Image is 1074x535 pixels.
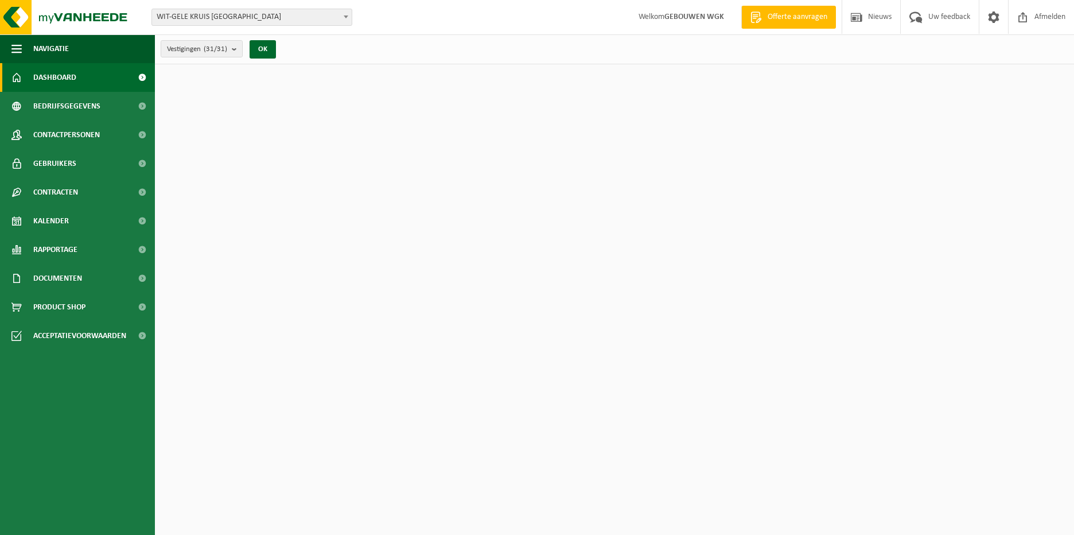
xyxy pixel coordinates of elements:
[250,40,276,59] button: OK
[664,13,724,21] strong: GEBOUWEN WGK
[741,6,836,29] a: Offerte aanvragen
[33,293,85,321] span: Product Shop
[152,9,352,25] span: WIT-GELE KRUIS OOST-VLAANDEREN
[33,63,76,92] span: Dashboard
[204,45,227,53] count: (31/31)
[33,149,76,178] span: Gebruikers
[167,41,227,58] span: Vestigingen
[33,34,69,63] span: Navigatie
[161,40,243,57] button: Vestigingen(31/31)
[33,92,100,121] span: Bedrijfsgegevens
[33,121,100,149] span: Contactpersonen
[33,207,69,235] span: Kalender
[33,264,82,293] span: Documenten
[765,11,830,23] span: Offerte aanvragen
[33,178,78,207] span: Contracten
[33,321,126,350] span: Acceptatievoorwaarden
[33,235,77,264] span: Rapportage
[151,9,352,26] span: WIT-GELE KRUIS OOST-VLAANDEREN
